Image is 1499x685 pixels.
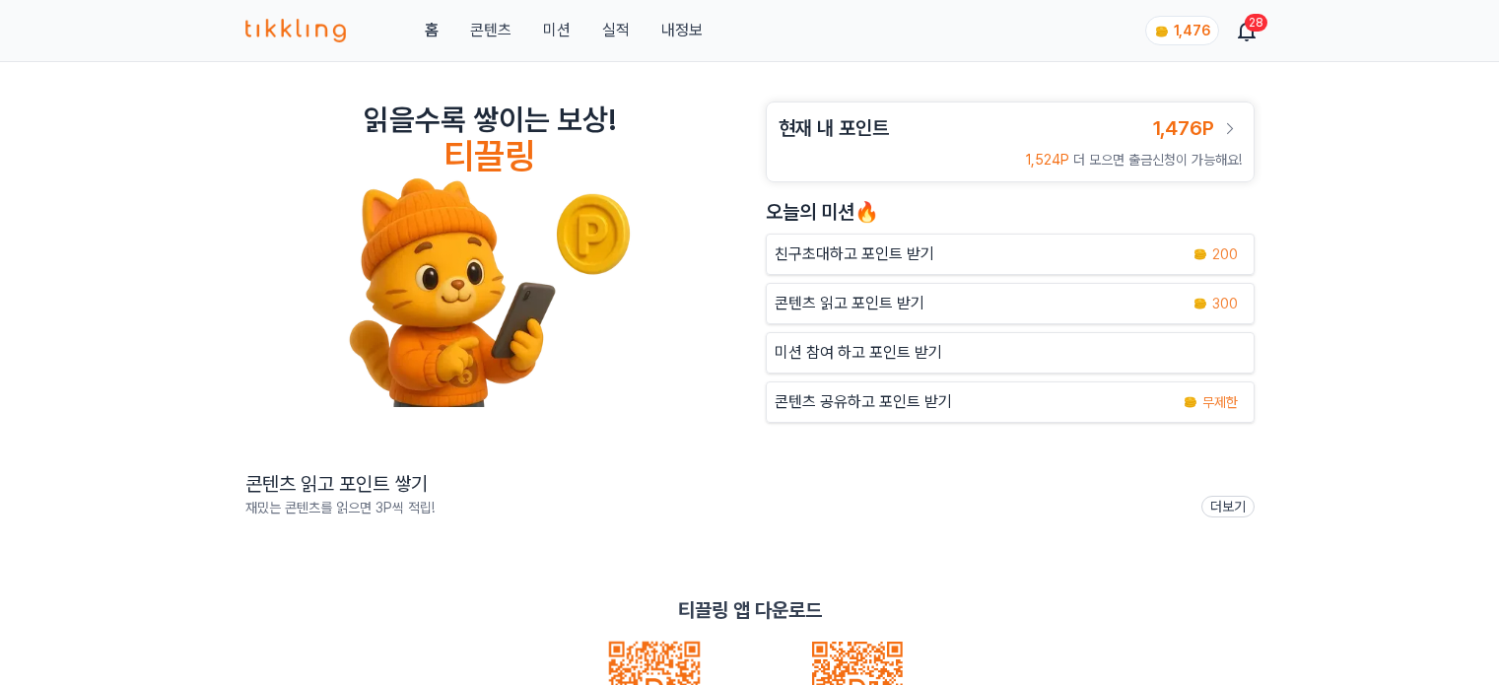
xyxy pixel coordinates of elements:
[1153,116,1214,140] span: 1,476P
[1153,114,1242,142] a: 1,476P
[775,292,924,315] p: 콘텐츠 읽고 포인트 받기
[779,114,889,142] h3: 현재 내 포인트
[1073,152,1242,168] span: 더 모으면 출금신청이 가능해요!
[1212,294,1238,313] span: 300
[443,137,535,176] h4: 티끌링
[1239,19,1255,42] a: 28
[364,102,616,137] h2: 읽을수록 쌓이는 보상!
[775,242,934,266] p: 친구초대하고 포인트 받기
[1201,496,1255,517] a: 더보기
[1145,16,1215,45] a: coin 1,476
[775,390,952,414] p: 콘텐츠 공유하고 포인트 받기
[1026,152,1069,168] span: 1,524P
[348,176,632,407] img: tikkling_character
[1192,296,1208,311] img: coin
[245,19,347,42] img: 티끌링
[1183,394,1198,410] img: coin
[661,19,703,42] a: 내정보
[1174,23,1210,38] span: 1,476
[1245,14,1267,32] div: 28
[245,498,435,517] p: 재밌는 콘텐츠를 읽으면 3P씩 적립!
[543,19,571,42] button: 미션
[1192,246,1208,262] img: coin
[766,198,1255,226] h2: 오늘의 미션🔥
[678,596,822,624] p: 티끌링 앱 다운로드
[1154,24,1170,39] img: coin
[766,381,1255,423] a: 콘텐츠 공유하고 포인트 받기 coin 무제한
[470,19,511,42] a: 콘텐츠
[775,341,942,365] p: 미션 참여 하고 포인트 받기
[1202,392,1238,412] span: 무제한
[1212,244,1238,264] span: 200
[766,332,1255,374] button: 미션 참여 하고 포인트 받기
[766,283,1255,324] a: 콘텐츠 읽고 포인트 받기 coin 300
[245,470,435,498] h2: 콘텐츠 읽고 포인트 쌓기
[425,19,439,42] a: 홈
[602,19,630,42] a: 실적
[766,234,1255,275] button: 친구초대하고 포인트 받기 coin 200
